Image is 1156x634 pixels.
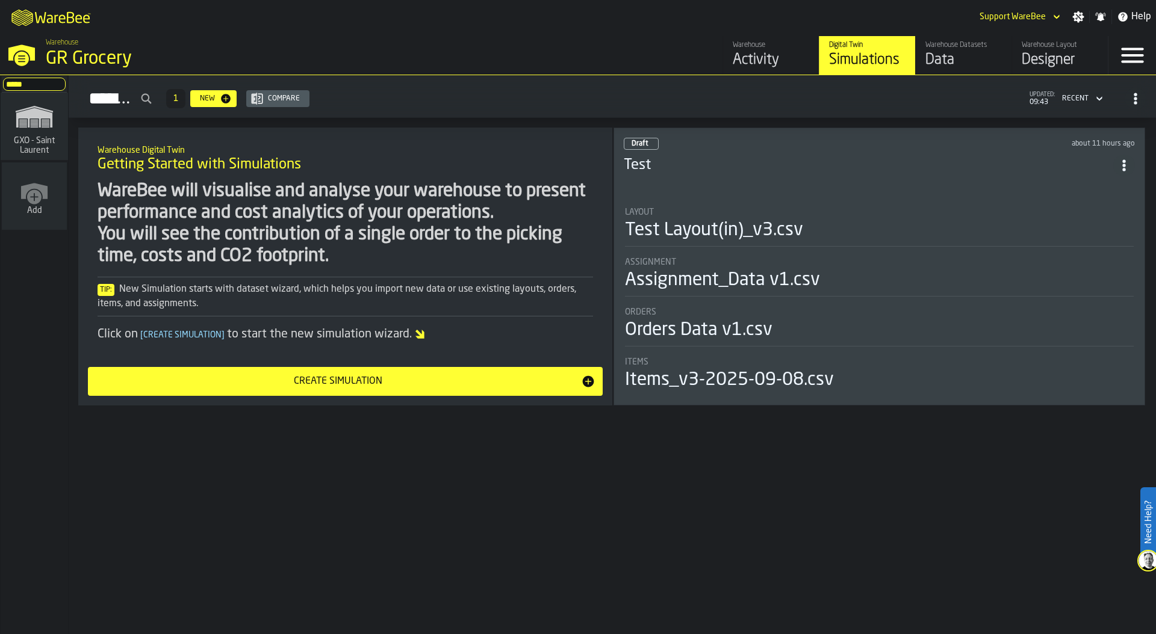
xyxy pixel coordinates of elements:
div: New Simulation starts with dataset wizard, which helps you import new data or use existing layout... [98,282,593,311]
label: button-toggle-Help [1112,10,1156,24]
div: DropdownMenuValue-Support WareBee [975,10,1063,24]
div: GR Grocery [46,48,371,70]
span: updated: [1030,91,1055,98]
span: GXO - Saint Laurent [5,136,63,155]
div: Designer [1022,51,1098,70]
div: Warehouse Datasets [925,41,1002,49]
div: Click on to start the new simulation wizard. [98,326,593,343]
a: link-to-/wh/new [2,162,67,232]
span: ] [222,331,225,339]
span: 1 [173,94,178,103]
div: stat-Orders [625,307,1134,346]
span: 09:43 [1030,98,1055,106]
div: Activity [733,51,809,70]
span: Layout [625,208,654,217]
div: Warehouse [733,41,809,49]
div: Title [625,307,1134,317]
span: Warehouse [46,38,78,47]
h3: Test [624,156,1113,175]
div: stat-Layout [625,208,1134,247]
span: Getting Started with Simulations [98,155,301,174]
div: ItemListCard- [78,128,612,405]
div: New [195,94,220,103]
a: link-to-/wh/i/a82c246d-7aa6-41b3-9d69-3ecc1df984f2/simulations [1,93,68,162]
div: Simulations [829,51,906,70]
h2: Sub Title [98,143,593,155]
label: button-toggle-Notifications [1090,11,1111,23]
div: Items_v3-2025-09-08.csv [625,369,834,391]
div: Title [625,257,1134,267]
div: Title [625,357,1134,367]
div: DropdownMenuValue-4 [1057,91,1105,106]
span: Create Simulation [138,331,227,339]
span: Tip: [98,284,114,296]
span: Assignment [625,257,676,267]
div: ItemListCard-DashboardItemContainer [614,128,1145,405]
h2: button-Simulations [69,75,1156,118]
div: DropdownMenuValue-Support WareBee [980,12,1046,22]
span: Items [625,357,648,367]
div: Warehouse Layout [1022,41,1098,49]
span: Add [27,206,42,215]
div: Updated: 08/09/2025, 22:40:19 Created: 08/09/2025, 21:12:03 [898,140,1136,148]
a: link-to-/wh/i/e451d98b-95f6-4604-91ff-c80219f9c36d/feed/ [722,36,819,75]
a: link-to-/wh/i/e451d98b-95f6-4604-91ff-c80219f9c36d/simulations [819,36,915,75]
label: Need Help? [1142,488,1155,556]
div: DropdownMenuValue-4 [1062,94,1089,103]
a: link-to-/wh/i/e451d98b-95f6-4604-91ff-c80219f9c36d/designer [1011,36,1108,75]
div: Data [925,51,1002,70]
div: stat-Assignment [625,257,1134,297]
button: button-Compare [246,90,309,107]
div: Create Simulation [95,374,581,389]
div: WareBee will visualise and analyse your warehouse to present performance and cost analytics of yo... [98,180,593,267]
a: link-to-/wh/i/e451d98b-95f6-4604-91ff-c80219f9c36d/data [915,36,1011,75]
label: button-toggle-Menu [1108,36,1156,75]
span: [ [140,331,143,339]
div: Test Layout(in)_v3.csv [625,220,803,241]
div: Assignment_Data v1.csv [625,269,820,291]
div: Title [625,208,1134,217]
button: button-New [190,90,237,107]
span: Draft [632,140,648,147]
div: ButtonLoadMore-Load More-Prev-First-Last [161,89,190,108]
div: status-0 2 [624,138,659,150]
label: button-toggle-Settings [1067,11,1089,23]
div: Compare [263,94,305,103]
button: button-Create Simulation [88,367,603,396]
div: Digital Twin [829,41,906,49]
span: Help [1131,10,1151,24]
section: card-SimulationDashboardCard-draft [624,195,1135,393]
div: Orders Data v1.csv [625,319,772,341]
div: stat-Items [625,357,1134,391]
div: title-Getting Started with Simulations [88,137,603,180]
span: Orders [625,307,656,317]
